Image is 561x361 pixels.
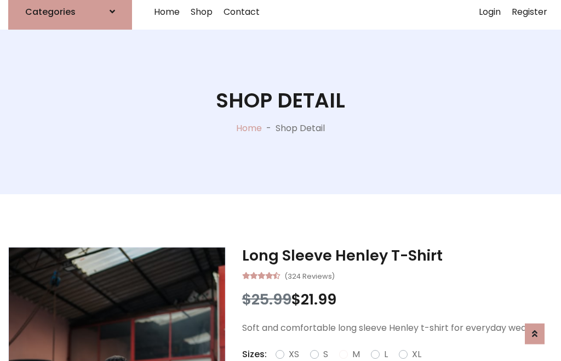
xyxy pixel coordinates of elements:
[216,88,345,113] h1: Shop Detail
[242,291,553,308] h3: $
[412,348,421,361] label: XL
[25,7,76,17] h6: Categories
[384,348,388,361] label: L
[352,348,360,361] label: M
[289,348,299,361] label: XS
[301,289,336,309] span: 21.99
[323,348,328,361] label: S
[242,348,267,361] p: Sizes:
[236,122,262,134] a: Home
[262,122,276,135] p: -
[284,269,335,282] small: (324 Reviews)
[242,321,553,335] p: Soft and comfortable long sleeve Henley t-shirt for everyday wear.
[276,122,325,135] p: Shop Detail
[242,247,553,264] h3: Long Sleeve Henley T-Shirt
[242,289,291,309] span: $25.99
